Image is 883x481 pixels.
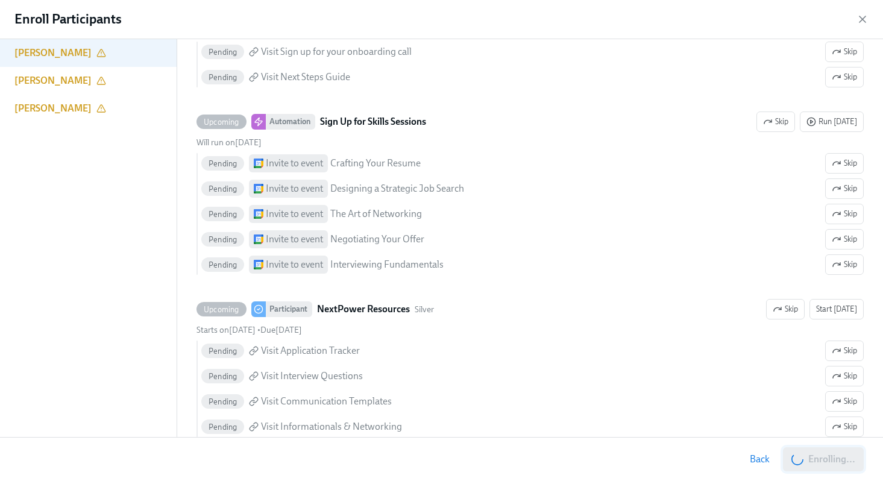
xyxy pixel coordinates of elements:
[330,233,424,246] div: Negotiating Your Offer
[825,42,864,62] button: UpcomingParticipantNextPower OnboardingSilverSkipStarts on[DATE] •Due[DATE] PendingVisit Sign up ...
[832,183,857,195] span: Skip
[266,233,323,246] div: Invite to event
[261,369,363,383] span: Visit Interview Questions
[800,112,864,132] button: UpcomingAutomationSign Up for Skills SessionsSkipWill run on[DATE]Pending Invite to event Craftin...
[201,159,244,168] span: Pending
[825,417,864,437] button: UpcomingParticipantNextPower ResourcesSilverSkipStart [DATE]Starts on[DATE] •Due[DATE] PendingVis...
[266,114,315,130] div: Automation
[266,182,323,195] div: Invite to event
[825,153,864,174] button: UpcomingAutomationSign Up for Skills SessionsSkipRun [DATE]Will run on[DATE]Pending Invite to eve...
[832,370,857,382] span: Skip
[201,260,244,269] span: Pending
[261,420,402,433] span: Visit Informationals & Networking
[261,344,360,357] span: Visit Application Tracker
[750,453,770,465] span: Back
[261,395,392,408] span: Visit Communication Templates
[266,207,323,221] div: Invite to event
[196,325,256,335] span: Friday, August 15th 2025, 12:00 pm
[201,48,244,57] span: Pending
[201,397,244,406] span: Pending
[14,46,92,60] h6: [PERSON_NAME]
[806,116,857,128] span: Run [DATE]
[14,102,92,115] h6: [PERSON_NAME]
[14,10,122,28] h4: Enroll Participants
[832,259,857,271] span: Skip
[825,178,864,199] button: UpcomingAutomationSign Up for Skills SessionsSkipRun [DATE]Will run on[DATE]Pending Invite to eve...
[832,233,857,245] span: Skip
[825,67,864,87] button: UpcomingParticipantNextPower OnboardingSilverSkipStarts on[DATE] •Due[DATE] PendingVisit Sign up ...
[825,391,864,412] button: UpcomingParticipantNextPower ResourcesSilverSkipStart [DATE]Starts on[DATE] •Due[DATE] PendingVis...
[415,304,434,315] span: This task uses the "Silver" audience
[825,366,864,386] button: UpcomingParticipantNextPower ResourcesSilverSkipStart [DATE]Starts on[DATE] •Due[DATE] PendingVis...
[825,341,864,361] button: UpcomingParticipantNextPower ResourcesSilverSkipStart [DATE]Starts on[DATE] •Due[DATE] PendingVis...
[773,303,798,315] span: Skip
[825,229,864,250] button: UpcomingAutomationSign Up for Skills SessionsSkipRun [DATE]Will run on[DATE]Pending Invite to eve...
[201,423,244,432] span: Pending
[196,137,262,148] span: Friday, August 15th 2025, 12:00 pm
[266,157,323,170] div: Invite to event
[317,302,410,316] strong: NextPower Resources
[261,45,412,58] span: Visit Sign up for your onboarding call
[266,258,323,271] div: Invite to event
[201,184,244,193] span: Pending
[320,115,426,129] strong: Sign Up for Skills Sessions
[832,395,857,407] span: Skip
[196,305,247,314] span: Upcoming
[330,182,464,195] div: Designing a Strategic Job Search
[825,204,864,224] button: UpcomingAutomationSign Up for Skills SessionsSkipRun [DATE]Will run on[DATE]Pending Invite to eve...
[832,46,857,58] span: Skip
[266,301,312,317] div: Participant
[832,71,857,83] span: Skip
[260,325,302,335] span: Friday, September 12th 2025, 12:00 pm
[196,118,247,127] span: Upcoming
[763,116,788,128] span: Skip
[832,421,857,433] span: Skip
[201,210,244,219] span: Pending
[832,208,857,220] span: Skip
[330,157,421,170] div: Crafting Your Resume
[825,254,864,275] button: UpcomingAutomationSign Up for Skills SessionsSkipRun [DATE]Will run on[DATE]Pending Invite to eve...
[816,303,857,315] span: Start [DATE]
[330,258,444,271] div: Interviewing Fundamentals
[766,299,805,319] button: UpcomingParticipantNextPower ResourcesSilverStart [DATE]Starts on[DATE] •Due[DATE] PendingVisit A...
[201,235,244,244] span: Pending
[201,73,244,82] span: Pending
[756,112,795,132] button: UpcomingAutomationSign Up for Skills SessionsRun [DATE]Will run on[DATE]Pending Invite to event C...
[741,447,778,471] button: Back
[201,372,244,381] span: Pending
[261,71,350,84] span: Visit Next Steps Guide
[201,347,244,356] span: Pending
[14,74,92,87] h6: [PERSON_NAME]
[330,207,422,221] div: The Art of Networking
[832,157,857,169] span: Skip
[832,345,857,357] span: Skip
[196,324,302,336] div: •
[809,299,864,319] button: UpcomingParticipantNextPower ResourcesSilverSkipStarts on[DATE] •Due[DATE] PendingVisit Applicati...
